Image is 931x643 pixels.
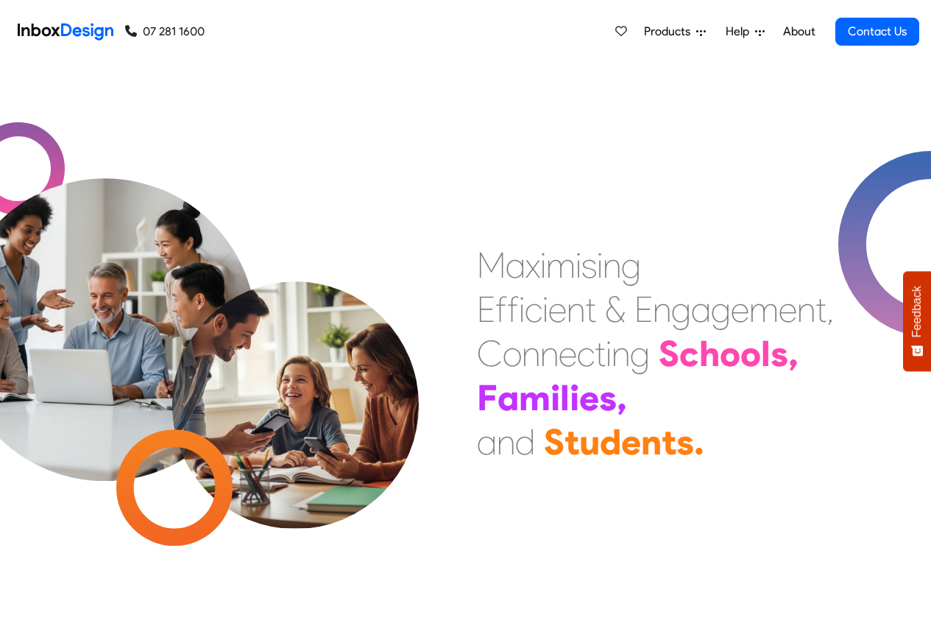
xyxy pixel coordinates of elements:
div: i [551,376,560,420]
div: n [540,331,559,376]
div: e [579,376,599,420]
div: n [653,287,671,331]
div: , [617,376,627,420]
div: f [495,287,507,331]
div: a [691,287,711,331]
a: 07 281 1600 [125,23,205,41]
div: M [477,243,506,287]
div: t [564,420,579,464]
div: o [503,331,522,376]
div: c [577,331,595,376]
div: S [659,331,679,376]
div: l [761,331,771,376]
div: S [544,420,564,464]
div: g [630,331,650,376]
div: e [779,287,797,331]
span: Feedback [910,286,924,337]
img: parents_with_child.png [141,220,450,529]
div: m [749,287,779,331]
div: c [679,331,699,376]
div: s [599,376,617,420]
div: c [525,287,542,331]
div: i [519,287,525,331]
div: e [731,287,749,331]
div: i [597,243,603,287]
div: C [477,331,503,376]
div: E [477,287,495,331]
span: Products [644,23,696,41]
div: s [676,420,694,464]
div: m [546,243,576,287]
a: Help [720,17,771,46]
div: g [711,287,731,331]
div: , [788,331,799,376]
div: i [576,243,581,287]
div: h [699,331,720,376]
a: Products [638,17,712,46]
div: e [559,331,577,376]
div: t [662,420,676,464]
div: s [771,331,788,376]
div: a [477,420,497,464]
div: o [740,331,761,376]
div: & [605,287,626,331]
div: e [548,287,567,331]
div: n [797,287,815,331]
div: E [634,287,653,331]
div: . [694,420,704,464]
div: Maximising Efficient & Engagement, Connecting Schools, Families, and Students. [477,243,834,464]
div: u [579,420,600,464]
div: n [567,287,585,331]
div: g [671,287,691,331]
div: i [606,331,612,376]
div: s [581,243,597,287]
div: a [498,376,519,420]
div: e [621,420,641,464]
span: Help [726,23,755,41]
div: t [595,331,606,376]
button: Feedback - Show survey [903,271,931,371]
div: l [560,376,570,420]
div: i [542,287,548,331]
div: x [525,243,540,287]
div: g [621,243,641,287]
div: n [603,243,621,287]
div: i [570,376,579,420]
div: t [815,287,826,331]
a: Contact Us [835,18,919,46]
div: n [522,331,540,376]
div: F [477,376,498,420]
div: , [826,287,834,331]
div: n [612,331,630,376]
a: About [779,17,819,46]
div: n [641,420,662,464]
div: a [506,243,525,287]
div: i [540,243,546,287]
div: f [507,287,519,331]
div: t [585,287,596,331]
div: o [720,331,740,376]
div: m [519,376,551,420]
div: d [515,420,535,464]
div: n [497,420,515,464]
div: d [600,420,621,464]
